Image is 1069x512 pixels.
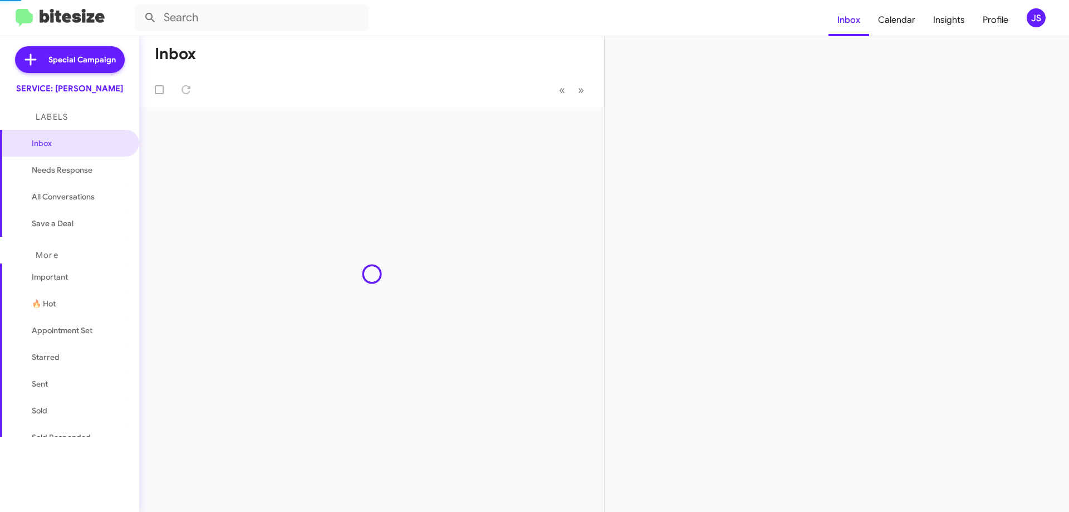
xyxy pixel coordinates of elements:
span: Sent [32,378,48,389]
button: JS [1017,8,1057,27]
button: Next [571,79,591,101]
span: Save a Deal [32,218,73,229]
a: Special Campaign [15,46,125,73]
span: Labels [36,112,68,122]
span: Appointment Set [32,325,92,336]
span: More [36,250,58,260]
a: Insights [924,4,974,36]
h1: Inbox [155,45,196,63]
span: Special Campaign [48,54,116,65]
nav: Page navigation example [553,79,591,101]
a: Profile [974,4,1017,36]
span: Important [32,271,126,282]
span: » [578,83,584,97]
div: SERVICE: [PERSON_NAME] [16,83,123,94]
button: Previous [552,79,572,101]
span: Sold Responded [32,432,91,443]
span: Inbox [32,138,126,149]
span: Starred [32,352,60,363]
span: Sold [32,405,47,416]
a: Inbox [828,4,869,36]
span: « [559,83,565,97]
span: All Conversations [32,191,95,202]
span: 🔥 Hot [32,298,56,309]
span: Needs Response [32,164,126,175]
a: Calendar [869,4,924,36]
input: Search [135,4,369,31]
div: JS [1027,8,1046,27]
